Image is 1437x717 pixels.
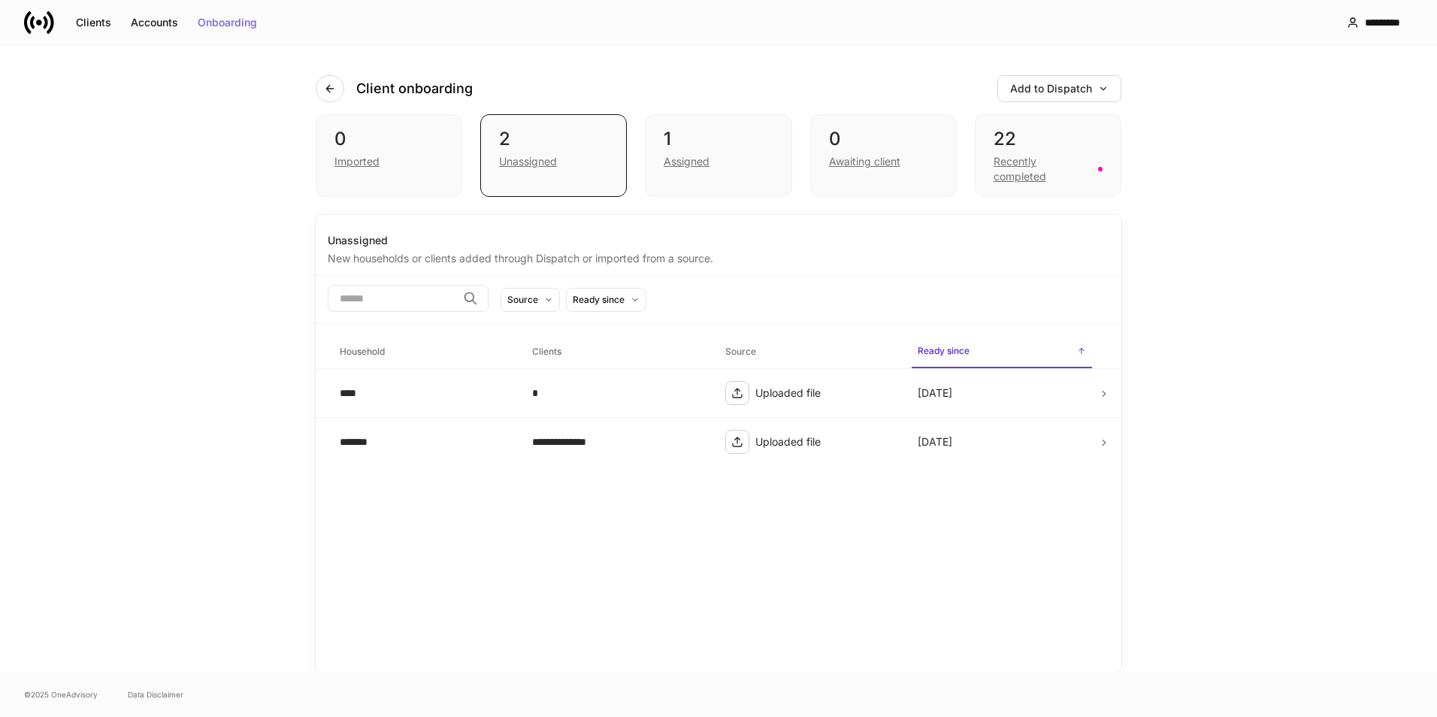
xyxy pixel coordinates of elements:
button: Clients [66,11,121,35]
div: Uploaded file [755,386,894,401]
div: Source [507,292,538,307]
div: Ready since [573,292,625,307]
div: Accounts [131,17,178,28]
div: Unassigned [499,154,557,169]
p: [DATE] [918,386,952,401]
div: Awaiting client [829,154,900,169]
p: [DATE] [918,434,952,449]
div: Imported [334,154,380,169]
span: © 2025 OneAdvisory [24,688,98,700]
div: 0Imported [316,114,462,197]
h6: Household [340,344,385,358]
div: New households or clients added through Dispatch or imported from a source. [328,248,1109,266]
button: Source [501,288,560,312]
div: 0Awaiting client [810,114,957,197]
div: Unassigned [328,233,1109,248]
div: Recently completed [994,154,1089,184]
div: 2Unassigned [480,114,627,197]
div: Onboarding [198,17,257,28]
h4: Client onboarding [356,80,473,98]
h6: Clients [532,344,561,358]
div: 0 [829,127,938,151]
button: Onboarding [188,11,267,35]
div: 1Assigned [645,114,791,197]
div: 0 [334,127,443,151]
div: Uploaded file [755,434,894,449]
span: Household [334,337,514,368]
button: Ready since [566,288,646,312]
button: Accounts [121,11,188,35]
h6: Ready since [918,343,970,358]
span: Ready since [912,336,1092,368]
a: Data Disclaimer [128,688,183,700]
div: Add to Dispatch [1010,83,1109,94]
span: Clients [526,337,706,368]
div: Clients [76,17,111,28]
div: Assigned [664,154,709,169]
h6: Source [725,344,756,358]
div: 22 [994,127,1103,151]
div: 1 [664,127,773,151]
div: 2 [499,127,608,151]
button: Add to Dispatch [997,75,1121,102]
div: 22Recently completed [975,114,1121,197]
span: Source [719,337,900,368]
